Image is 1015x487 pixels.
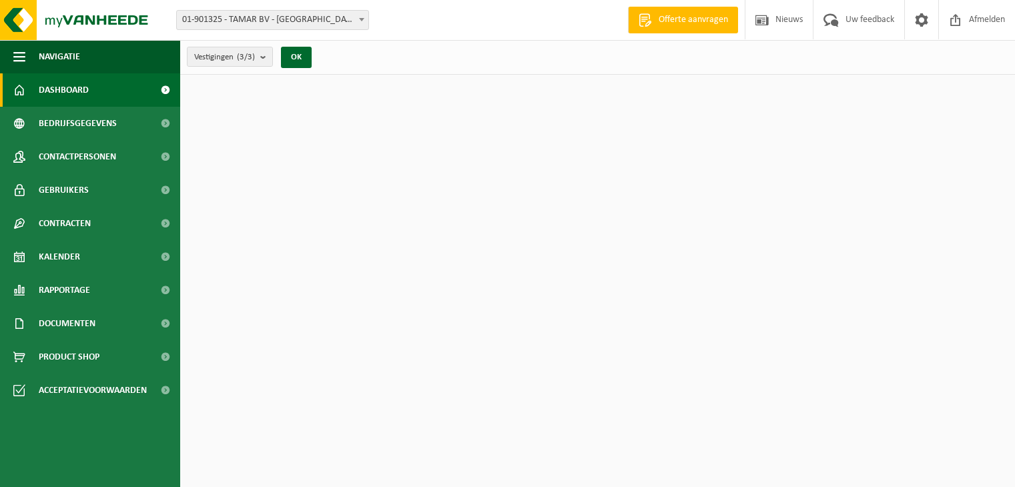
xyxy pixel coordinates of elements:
count: (3/3) [237,53,255,61]
span: Bedrijfsgegevens [39,107,117,140]
span: Vestigingen [194,47,255,67]
span: Acceptatievoorwaarden [39,374,147,407]
span: Contactpersonen [39,140,116,173]
span: Gebruikers [39,173,89,207]
span: Dashboard [39,73,89,107]
span: 01-901325 - TAMAR BV - GERAARDSBERGEN [176,10,369,30]
span: Rapportage [39,274,90,307]
span: Documenten [39,307,95,340]
span: Offerte aanvragen [655,13,731,27]
button: Vestigingen(3/3) [187,47,273,67]
a: Offerte aanvragen [628,7,738,33]
span: Navigatie [39,40,80,73]
span: Contracten [39,207,91,240]
span: Kalender [39,240,80,274]
span: Product Shop [39,340,99,374]
button: OK [281,47,312,68]
span: 01-901325 - TAMAR BV - GERAARDSBERGEN [177,11,368,29]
